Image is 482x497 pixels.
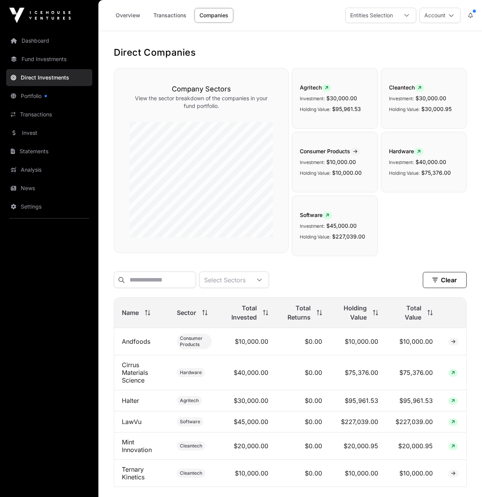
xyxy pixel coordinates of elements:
[389,106,420,112] span: Holding Value:
[421,169,451,176] span: $75,376.00
[330,460,386,487] td: $10,000.00
[130,94,273,110] p: View the sector breakdown of the companies in your fund portfolio.
[6,69,92,86] a: Direct Investments
[219,355,276,390] td: $40,000.00
[180,335,209,348] span: Consumer Products
[276,390,330,411] td: $0.00
[386,390,440,411] td: $95,961.53
[130,84,273,94] h3: Company Sectors
[6,180,92,197] a: News
[330,390,386,411] td: $95,961.53
[122,361,148,384] a: Cirrus Materials Science
[386,355,440,390] td: $75,376.00
[6,124,92,141] a: Invest
[300,211,369,219] span: Software
[421,106,452,112] span: $30,000.95
[276,411,330,432] td: $0.00
[330,411,386,432] td: $227,039.00
[386,328,440,355] td: $10,000.00
[219,460,276,487] td: $10,000.00
[6,143,92,160] a: Statements
[389,159,414,165] span: Investment:
[284,303,311,322] span: Total Returns
[389,96,414,101] span: Investment:
[180,369,202,376] span: Hardware
[332,169,362,176] span: $10,000.00
[389,147,459,156] span: Hardware
[111,8,145,23] a: Overview
[122,308,139,317] span: Name
[180,470,202,476] span: Cleantech
[6,106,92,123] a: Transactions
[300,223,325,229] span: Investment:
[300,106,331,112] span: Holding Value:
[416,95,446,101] span: $30,000.00
[219,411,276,432] td: $45,000.00
[6,88,92,104] a: Portfolio
[386,411,440,432] td: $227,039.00
[300,234,331,240] span: Holding Value:
[332,233,365,240] span: $227,039.00
[180,419,200,425] span: Software
[122,466,145,481] a: Ternary Kinetics
[276,432,330,460] td: $0.00
[177,308,196,317] span: Sector
[219,328,276,355] td: $10,000.00
[180,443,202,449] span: Cleantech
[6,198,92,215] a: Settings
[444,460,482,497] iframe: Chat Widget
[346,8,397,23] div: Entities Selection
[326,95,357,101] span: $30,000.00
[122,418,141,426] a: LawVu
[276,328,330,355] td: $0.00
[276,460,330,487] td: $0.00
[330,355,386,390] td: $75,376.00
[122,397,139,404] a: Halter
[6,161,92,178] a: Analysis
[300,159,325,165] span: Investment:
[122,438,152,454] a: Mint Innovation
[300,84,369,92] span: Agritech
[122,338,150,345] a: Andfoods
[330,328,386,355] td: $10,000.00
[300,170,331,176] span: Holding Value:
[9,8,71,23] img: Icehouse Ventures Logo
[337,303,367,322] span: Holding Value
[423,272,467,288] button: Clear
[326,159,356,165] span: $10,000.00
[386,460,440,487] td: $10,000.00
[227,303,256,322] span: Total Invested
[219,390,276,411] td: $30,000.00
[386,432,440,460] td: $20,000.95
[300,96,325,101] span: Investment:
[199,272,250,288] div: Select Sectors
[389,170,420,176] span: Holding Value:
[6,32,92,49] a: Dashboard
[419,8,460,23] button: Account
[389,84,459,92] span: Cleantech
[326,222,357,229] span: $45,000.00
[276,355,330,390] td: $0.00
[300,147,369,156] span: Consumer Products
[330,432,386,460] td: $20,000.95
[180,398,199,404] span: Agritech
[332,106,361,112] span: $95,961.53
[6,51,92,68] a: Fund Investments
[148,8,191,23] a: Transactions
[416,159,446,165] span: $40,000.00
[194,8,233,23] a: Companies
[394,303,421,322] span: Total Value
[219,432,276,460] td: $20,000.00
[114,46,467,59] h1: Direct Companies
